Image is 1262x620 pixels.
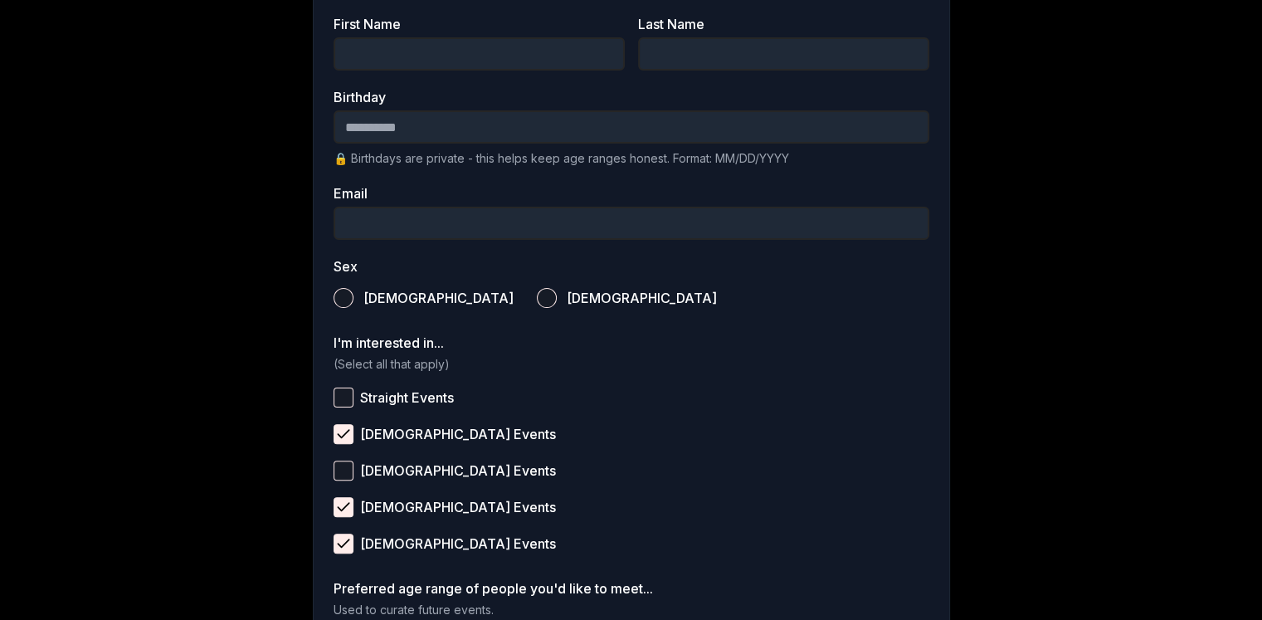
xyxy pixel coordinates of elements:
button: [DEMOGRAPHIC_DATA] Events [334,424,353,444]
span: [DEMOGRAPHIC_DATA] [567,291,717,305]
span: [DEMOGRAPHIC_DATA] [363,291,514,305]
label: Last Name [638,17,929,31]
span: [DEMOGRAPHIC_DATA] Events [360,537,556,550]
button: [DEMOGRAPHIC_DATA] [537,288,557,308]
p: (Select all that apply) [334,356,929,373]
span: [DEMOGRAPHIC_DATA] Events [360,500,556,514]
label: Preferred age range of people you'd like to meet... [334,582,929,595]
span: Straight Events [360,391,454,404]
button: Straight Events [334,388,353,408]
label: First Name [334,17,625,31]
button: [DEMOGRAPHIC_DATA] Events [334,534,353,554]
label: Birthday [334,90,929,104]
span: [DEMOGRAPHIC_DATA] Events [360,427,556,441]
p: Used to curate future events. [334,602,929,618]
label: Sex [334,260,929,273]
button: [DEMOGRAPHIC_DATA] Events [334,497,353,517]
span: [DEMOGRAPHIC_DATA] Events [360,464,556,477]
label: Email [334,187,929,200]
button: [DEMOGRAPHIC_DATA] Events [334,461,353,481]
button: [DEMOGRAPHIC_DATA] [334,288,353,308]
p: 🔒 Birthdays are private - this helps keep age ranges honest. Format: MM/DD/YYYY [334,150,929,167]
label: I'm interested in... [334,336,929,349]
